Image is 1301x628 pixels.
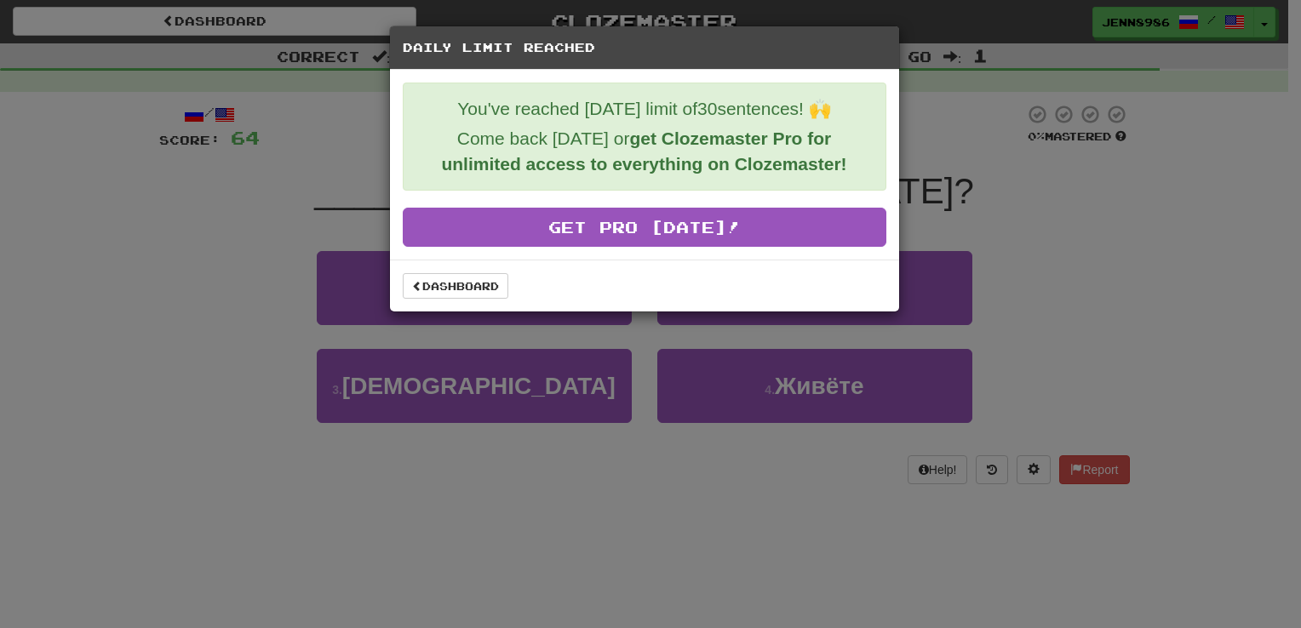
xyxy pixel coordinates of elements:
strong: get Clozemaster Pro for unlimited access to everything on Clozemaster! [441,128,846,174]
p: You've reached [DATE] limit of 30 sentences! 🙌 [416,96,873,122]
a: Get Pro [DATE]! [403,208,886,247]
a: Dashboard [403,273,508,299]
h5: Daily Limit Reached [403,39,886,56]
p: Come back [DATE] or [416,126,873,177]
